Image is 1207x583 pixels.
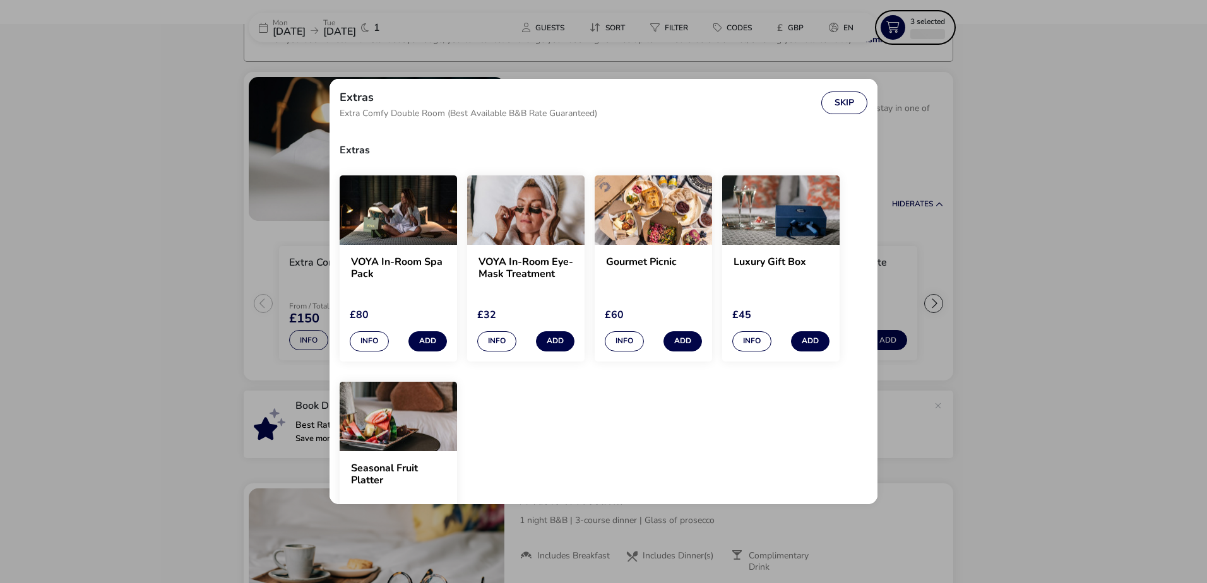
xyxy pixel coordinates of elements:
h2: Luxury Gift Box [734,256,828,280]
button: Info [477,331,516,351]
button: Info [732,331,771,351]
div: extras selection modal [330,79,877,505]
button: Add [791,331,829,351]
button: Info [350,331,389,351]
button: Add [663,331,702,351]
span: £32 [477,308,496,322]
span: £45 [732,308,751,322]
button: Skip [821,91,867,114]
span: Extra Comfy Double Room (Best Available B&B Rate Guaranteed) [340,109,597,118]
h2: Seasonal Fruit Platter [351,462,446,486]
h2: Gourmet Picnic [606,256,701,280]
button: Add [536,331,574,351]
button: Info [605,331,644,351]
span: £80 [350,308,369,322]
h2: VOYA In-Room Eye-Mask Treatment [479,256,573,280]
h2: Extras [340,91,374,103]
button: Add [408,331,447,351]
h2: VOYA In-Room Spa Pack [351,256,446,280]
span: £60 [605,308,624,322]
h3: Extras [340,135,867,165]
